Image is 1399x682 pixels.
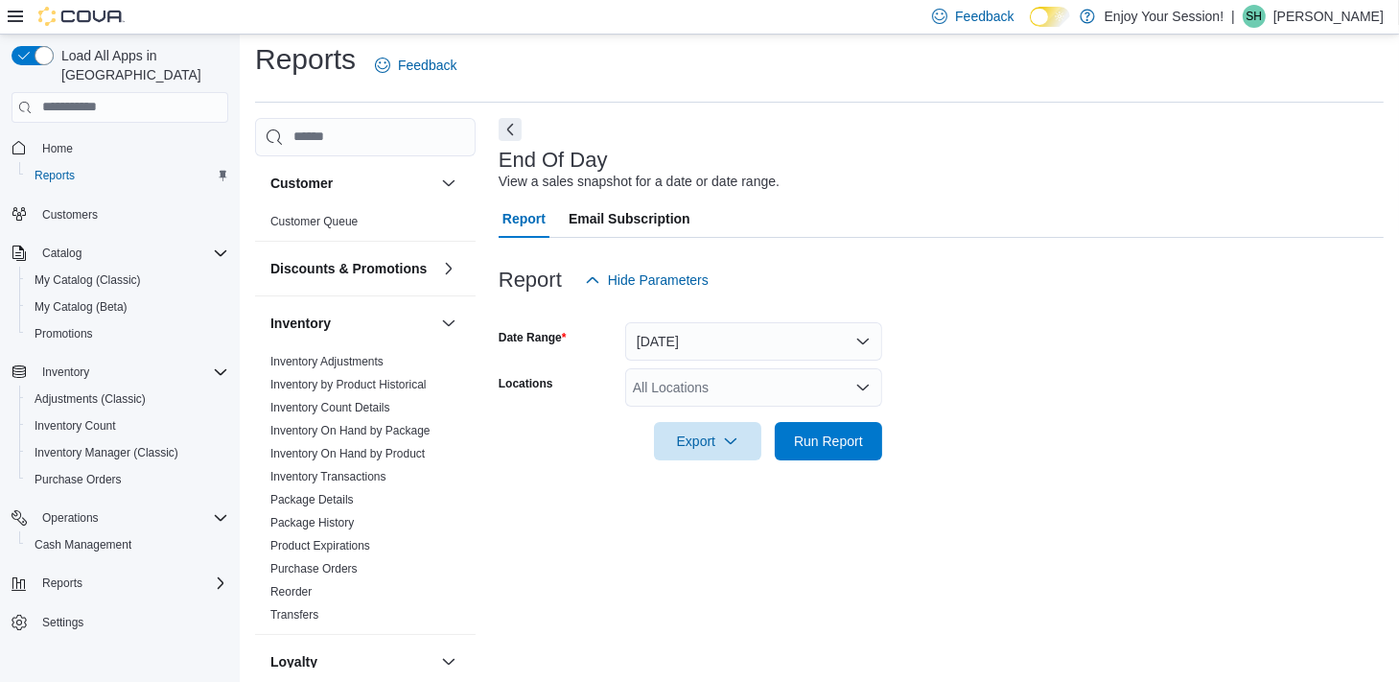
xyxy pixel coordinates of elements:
a: Package History [270,516,354,529]
button: Reports [19,162,236,189]
span: Promotions [27,322,228,345]
span: Inventory On Hand by Product [270,446,425,461]
button: Discounts & Promotions [270,259,433,278]
a: Inventory by Product Historical [270,378,427,391]
span: Promotions [35,326,93,341]
button: Promotions [19,320,236,347]
div: Customer [255,210,476,241]
span: Package History [270,515,354,530]
span: Home [42,141,73,156]
span: Inventory Count [27,414,228,437]
span: Purchase Orders [270,561,358,576]
span: My Catalog (Beta) [27,295,228,318]
span: Purchase Orders [35,472,122,487]
a: Inventory On Hand by Package [270,424,431,437]
span: Export [665,422,750,460]
span: My Catalog (Classic) [35,272,141,288]
span: Feedback [955,7,1014,26]
span: Package Details [270,492,354,507]
button: Export [654,422,761,460]
h3: Loyalty [270,652,317,671]
span: Cash Management [35,537,131,553]
button: Loyalty [270,652,433,671]
a: Purchase Orders [27,468,129,491]
label: Date Range [499,330,567,345]
button: Discounts & Promotions [437,257,460,280]
span: SH [1247,5,1263,28]
button: Catalog [35,242,89,265]
button: [DATE] [625,322,882,361]
input: Dark Mode [1030,7,1070,27]
button: Inventory Count [19,412,236,439]
button: Customers [4,200,236,228]
button: Operations [4,505,236,531]
a: My Catalog (Classic) [27,269,149,292]
a: Purchase Orders [270,562,358,576]
a: Inventory Adjustments [270,355,384,368]
button: Customer [437,172,460,195]
a: Cash Management [27,533,139,556]
span: Report [502,200,546,238]
div: Sue Hachey [1243,5,1266,28]
span: Inventory Transactions [270,469,386,484]
a: Feedback [367,46,464,84]
span: Email Subscription [569,200,690,238]
h3: End Of Day [499,149,608,172]
h3: Discounts & Promotions [270,259,427,278]
h1: Reports [255,40,356,79]
button: Inventory [437,312,460,335]
h3: Inventory [270,314,331,333]
a: Adjustments (Classic) [27,388,153,411]
span: Run Report [794,432,863,451]
a: Inventory Manager (Classic) [27,441,186,464]
button: My Catalog (Beta) [19,294,236,320]
button: Next [499,118,522,141]
p: | [1231,5,1235,28]
button: Customer [270,174,433,193]
a: Reorder [270,585,312,599]
span: Inventory by Product Historical [270,377,427,392]
a: Promotions [27,322,101,345]
button: Purchase Orders [19,466,236,493]
span: Catalog [35,242,228,265]
span: Customers [42,207,98,223]
div: View a sales snapshot for a date or date range. [499,172,780,192]
span: Inventory [35,361,228,384]
a: Inventory Count [27,414,124,437]
a: Inventory On Hand by Product [270,447,425,460]
button: Inventory [4,359,236,386]
button: Cash Management [19,531,236,558]
span: My Catalog (Beta) [35,299,128,315]
span: My Catalog (Classic) [27,269,228,292]
button: Inventory [35,361,97,384]
span: Inventory Manager (Classic) [35,445,178,460]
button: My Catalog (Classic) [19,267,236,294]
span: Hide Parameters [608,270,709,290]
button: Loyalty [437,650,460,673]
span: Product Expirations [270,538,370,553]
span: Reports [35,572,228,595]
button: Settings [4,608,236,636]
span: Dark Mode [1030,27,1031,28]
span: Settings [35,610,228,634]
button: Run Report [775,422,882,460]
button: Open list of options [855,380,871,395]
p: Enjoy Your Session! [1105,5,1224,28]
div: Inventory [255,350,476,634]
span: Inventory Count [35,418,116,434]
span: Inventory [42,365,89,380]
a: Settings [35,611,91,634]
button: Home [4,134,236,162]
span: Cash Management [27,533,228,556]
button: Reports [35,572,90,595]
span: Customers [35,202,228,226]
span: Reports [35,168,75,183]
h3: Report [499,269,562,292]
button: Adjustments (Classic) [19,386,236,412]
span: Reports [42,576,82,591]
span: Customer Queue [270,214,358,229]
label: Locations [499,376,553,391]
span: Transfers [270,607,318,623]
a: Customer Queue [270,215,358,228]
span: Reorder [270,584,312,600]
